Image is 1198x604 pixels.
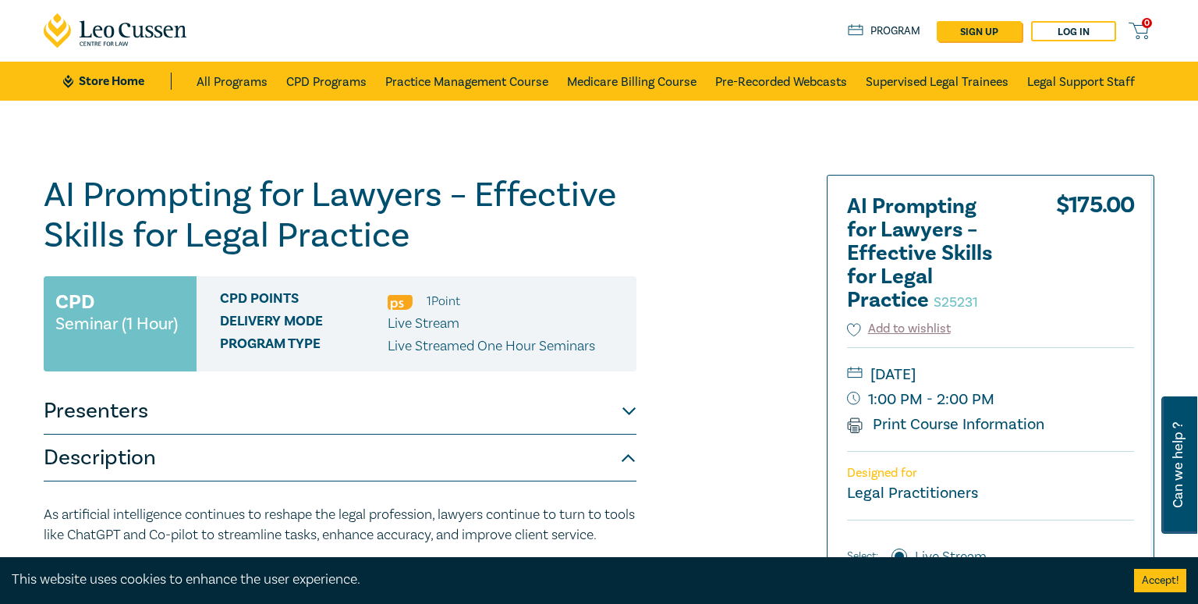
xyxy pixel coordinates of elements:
a: CPD Programs [286,62,367,101]
p: As artificial intelligence continues to reshape the legal profession, lawyers continue to turn to... [44,505,636,545]
span: Select: [847,548,878,565]
small: Legal Practitioners [847,483,978,503]
a: Practice Management Course [385,62,548,101]
a: Legal Support Staff [1027,62,1135,101]
li: 1 Point [427,291,460,311]
h1: AI Prompting for Lawyers – Effective Skills for Legal Practice [44,175,636,256]
img: Professional Skills [388,295,413,310]
a: sign up [937,21,1022,41]
a: Print Course Information [847,414,1044,435]
a: Program [848,23,920,40]
a: Log in [1031,21,1116,41]
button: Add to wishlist [847,320,951,338]
p: Designed for [847,466,1134,481]
small: Seminar (1 Hour) [55,316,178,332]
span: Delivery Mode [220,314,388,334]
button: Description [44,435,636,481]
span: Can we help ? [1171,406,1186,524]
span: 0 [1142,18,1152,28]
button: Presenters [44,388,636,435]
a: Supervised Legal Trainees [866,62,1008,101]
div: $ 175.00 [1056,195,1134,320]
span: Program type [220,336,388,357]
span: CPD Points [220,291,388,311]
a: Store Home [63,73,172,90]
button: Accept cookies [1134,569,1186,592]
h3: CPD [55,288,94,316]
h2: AI Prompting for Lawyers – Effective Skills for Legal Practice [847,195,1019,312]
a: Medicare Billing Course [567,62,696,101]
a: Pre-Recorded Webcasts [715,62,847,101]
p: Live Streamed One Hour Seminars [388,336,595,357]
div: This website uses cookies to enhance the user experience. [12,570,1111,590]
small: 1:00 PM - 2:00 PM [847,387,1134,412]
small: [DATE] [847,362,1134,387]
label: Live Stream [915,547,987,567]
a: All Programs [197,62,268,101]
span: Live Stream [388,314,459,332]
small: S25231 [934,293,978,311]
